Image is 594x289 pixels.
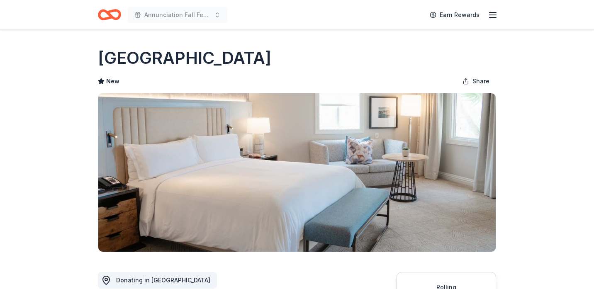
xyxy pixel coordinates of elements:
a: Earn Rewards [425,7,484,22]
span: Share [472,76,489,86]
a: Home [98,5,121,24]
span: Donating in [GEOGRAPHIC_DATA] [116,277,210,284]
h1: [GEOGRAPHIC_DATA] [98,46,271,70]
img: Image for Waldorf Astoria Monarch Beach Resort & Club [98,93,496,252]
button: Annunciation Fall Festival 2025 [128,7,227,23]
button: Share [456,73,496,90]
span: New [106,76,119,86]
span: Annunciation Fall Festival 2025 [144,10,211,20]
